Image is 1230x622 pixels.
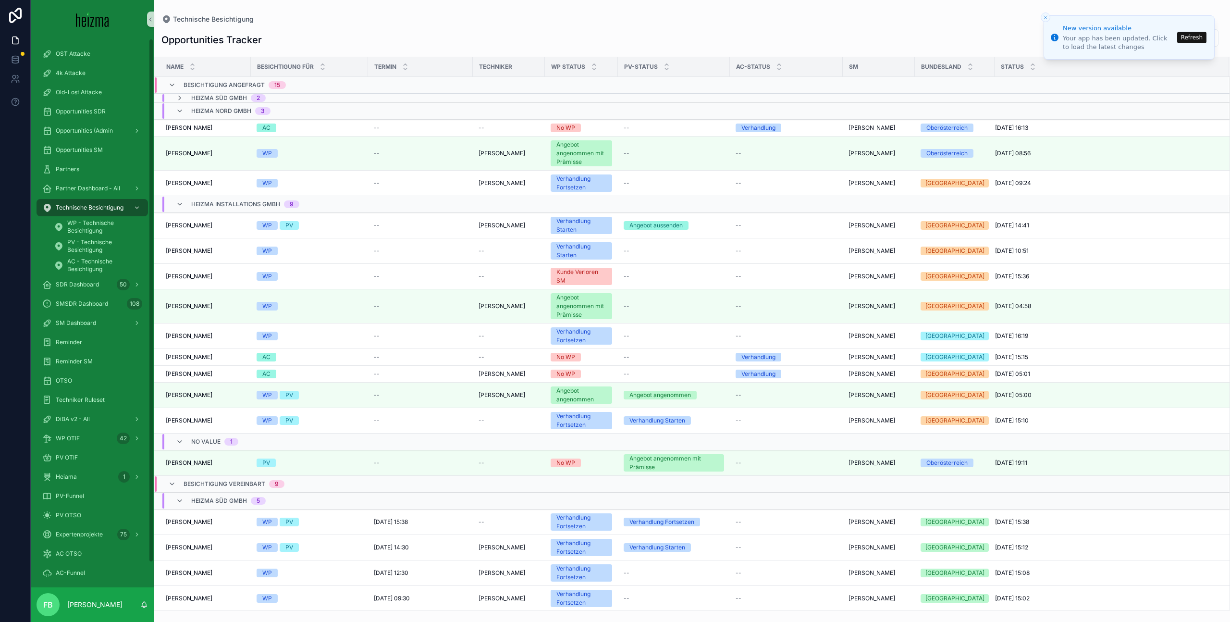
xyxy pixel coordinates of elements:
[995,247,1029,255] span: [DATE] 10:51
[374,353,467,361] a: --
[191,200,280,208] span: Heizma Installations GmbH
[849,222,895,229] span: [PERSON_NAME]
[995,302,1031,310] span: [DATE] 04:58
[849,332,909,340] a: [PERSON_NAME]
[995,353,1217,361] a: [DATE] 15:15
[849,391,909,399] a: [PERSON_NAME]
[374,332,380,340] span: --
[166,179,212,187] span: [PERSON_NAME]
[479,247,484,255] span: --
[76,12,109,27] img: App logo
[551,242,612,260] a: Verhandlung Starten
[262,247,272,255] div: WP
[736,302,837,310] a: --
[166,391,212,399] span: [PERSON_NAME]
[161,14,254,24] a: Technische Besichtigung
[849,179,895,187] span: [PERSON_NAME]
[921,247,989,255] a: [GEOGRAPHIC_DATA]
[56,319,96,327] span: SM Dashboard
[624,302,629,310] span: --
[374,417,467,424] a: --
[374,124,467,132] a: --
[624,124,724,132] a: --
[551,293,612,319] a: Angebot angenommen mit Prämisse
[257,302,362,311] a: WP
[849,302,909,310] a: [PERSON_NAME]
[166,149,212,157] span: [PERSON_NAME]
[624,179,724,187] a: --
[556,124,575,132] div: No WP
[736,222,837,229] a: --
[56,377,72,385] span: OTSO
[736,179,837,187] a: --
[624,124,629,132] span: --
[479,332,539,340] a: --
[995,391,1032,399] span: [DATE] 05:00
[849,273,895,280] span: [PERSON_NAME]
[48,257,148,274] a: AC - Technische Besichtigung
[995,370,1217,378] a: [DATE] 05:01
[262,332,272,340] div: WP
[191,107,251,115] span: Heizma Nord GmbH
[48,237,148,255] a: PV - Technische Besichtigung
[67,258,138,273] span: AC - Technische Besichtigung
[926,124,968,132] div: Oberösterreich
[736,332,837,340] a: --
[257,370,362,378] a: AC
[556,293,606,319] div: Angebot angenommen mit Prämisse
[191,438,221,446] span: No value
[56,127,113,135] span: Opportunities (Admin
[995,332,1028,340] span: [DATE] 16:19
[921,124,989,132] a: Oberösterreich
[479,332,484,340] span: --
[849,124,909,132] a: [PERSON_NAME]
[37,353,148,370] a: Reminder SM
[849,417,895,424] span: [PERSON_NAME]
[556,370,575,378] div: No WP
[374,179,380,187] span: --
[551,124,612,132] a: No WP
[37,334,148,351] a: Reminder
[37,391,148,409] a: Techniker Ruleset
[166,124,212,132] span: [PERSON_NAME]
[736,370,837,378] a: Verhandlung
[166,222,245,229] a: [PERSON_NAME]
[995,353,1028,361] span: [DATE] 15:15
[479,302,539,310] a: [PERSON_NAME]
[736,417,741,424] span: --
[479,273,539,280] a: --
[629,416,685,425] div: Verhandlung Starten
[624,332,629,340] span: --
[849,149,909,157] a: [PERSON_NAME]
[995,222,1217,229] a: [DATE] 14:41
[995,417,1217,424] a: [DATE] 15:10
[995,417,1029,424] span: [DATE] 15:10
[56,50,90,58] span: OST Attacke
[995,273,1217,280] a: [DATE] 15:36
[849,222,909,229] a: [PERSON_NAME]
[257,391,362,399] a: WPPV
[921,149,989,158] a: Oberösterreich
[262,416,272,425] div: WP
[166,273,245,280] a: [PERSON_NAME]
[736,179,741,187] span: --
[56,204,123,211] span: Technische Besichtigung
[556,412,606,429] div: Verhandlung Fortsetzen
[374,391,467,399] a: --
[736,149,837,157] a: --
[925,332,984,340] div: [GEOGRAPHIC_DATA]
[741,370,775,378] div: Verhandlung
[551,217,612,234] a: Verhandlung Starten
[624,370,724,378] a: --
[849,353,909,361] a: [PERSON_NAME]
[56,300,108,308] span: SMSDR Dashboard
[257,353,362,361] a: AC
[551,327,612,345] a: Verhandlung Fortsetzen
[736,332,741,340] span: --
[37,295,148,312] a: SMSDR Dashboard108
[374,124,380,132] span: --
[629,221,683,230] div: Angebot aussenden
[849,370,909,378] a: [PERSON_NAME]
[624,332,724,340] a: --
[736,417,837,424] a: --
